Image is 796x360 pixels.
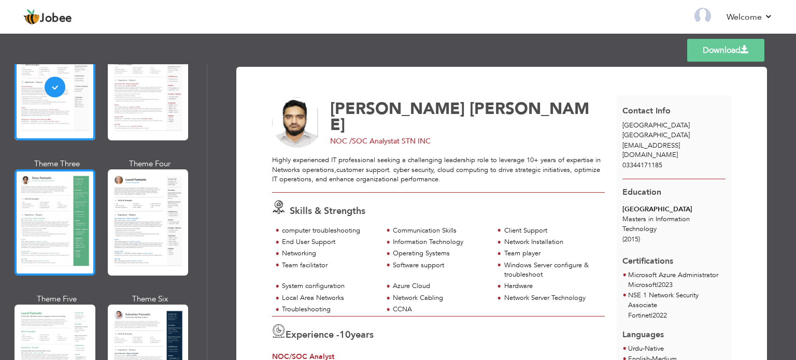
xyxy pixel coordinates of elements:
[622,121,690,130] span: [GEOGRAPHIC_DATA]
[272,155,605,184] div: Highly experienced IT professional seeking a challenging leadership role to leverage 10+ years of...
[17,159,97,169] div: Theme Three
[40,13,72,24] span: Jobee
[628,344,643,353] span: Urdu
[286,328,339,341] span: Experience -
[23,9,72,25] a: Jobee
[622,141,680,160] span: [EMAIL_ADDRESS][DOMAIN_NAME]
[282,226,377,236] div: computer troubleshooting
[282,281,377,291] div: System configuration
[628,270,718,280] span: Microsoft Azure Administrator
[628,344,664,354] li: Native
[330,98,589,136] span: [PERSON_NAME]
[504,261,599,280] div: Windows Server configure & troubleshoot
[282,249,377,258] div: Networking
[504,293,599,303] div: Network Server Technology
[504,226,599,236] div: Client Support
[393,226,488,236] div: Communication Skills
[272,97,323,148] img: No image
[651,311,652,320] span: |
[622,214,690,234] span: Masters in Information Technology
[504,237,599,247] div: Network Installation
[622,248,673,267] span: Certifications
[282,237,377,247] div: End User Support
[694,8,711,24] img: Profile Img
[110,159,191,169] div: Theme Four
[393,305,488,314] div: CCNA
[330,98,465,120] span: [PERSON_NAME]
[657,280,658,290] span: |
[393,136,431,146] span: at STN INC
[339,328,374,342] label: years
[628,311,726,321] p: Fortinet 2022
[504,249,599,258] div: Team player
[727,11,773,23] a: Welcome
[282,261,377,270] div: Team facilitator
[622,186,661,198] span: Education
[393,293,488,303] div: Network Cabling
[687,39,764,62] a: Download
[622,131,690,140] span: [GEOGRAPHIC_DATA]
[393,249,488,258] div: Operating Systems
[622,161,662,170] span: 03344171185
[622,321,664,341] span: Languages
[643,344,645,353] span: -
[622,105,671,117] span: Contact Info
[504,281,599,291] div: Hardware
[622,205,726,214] div: [GEOGRAPHIC_DATA]
[339,328,351,341] span: 10
[17,294,97,305] div: Theme Five
[628,291,699,310] span: NSE 1 Network Security Associate
[282,293,377,303] div: Local Area Networks
[330,136,393,146] span: NOC /SOC Analyst
[393,261,488,270] div: Software support
[23,9,40,25] img: jobee.io
[622,235,640,244] span: (2015)
[282,305,377,314] div: Troubleshooting
[628,280,718,291] p: Microsoft 2023
[393,281,488,291] div: Azure Cloud
[110,294,191,305] div: Theme Six
[290,205,365,218] span: Skills & Strengths
[393,237,488,247] div: Information Technology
